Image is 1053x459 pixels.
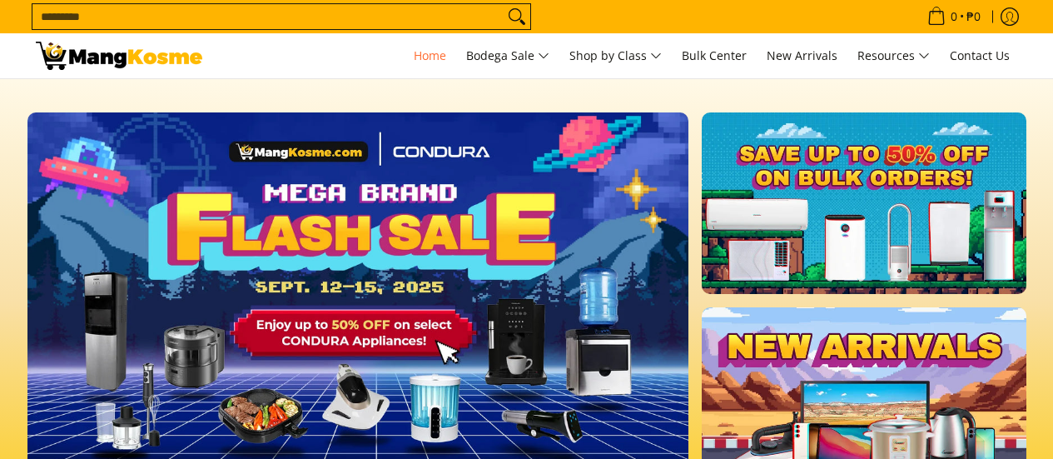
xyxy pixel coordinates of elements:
span: Contact Us [950,47,1010,63]
span: Shop by Class [569,46,662,67]
a: Contact Us [941,33,1018,78]
span: 0 [948,11,960,22]
span: Home [414,47,446,63]
span: Bulk Center [682,47,747,63]
nav: Main Menu [219,33,1018,78]
a: Home [405,33,454,78]
a: Resources [849,33,938,78]
a: Bodega Sale [458,33,558,78]
span: • [922,7,986,26]
span: ₱0 [964,11,983,22]
a: Bulk Center [673,33,755,78]
span: Resources [857,46,930,67]
button: Search [504,4,530,29]
a: Shop by Class [561,33,670,78]
span: New Arrivals [767,47,837,63]
img: Mang Kosme: Your Home Appliances Warehouse Sale Partner! [36,42,202,70]
a: New Arrivals [758,33,846,78]
span: Bodega Sale [466,46,549,67]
